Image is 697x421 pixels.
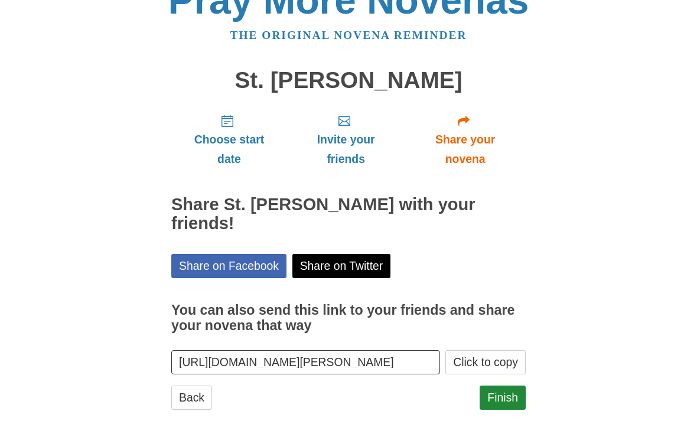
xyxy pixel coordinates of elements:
[292,254,391,278] a: Share on Twitter
[287,105,405,175] a: Invite your friends
[171,386,212,410] a: Back
[171,105,287,175] a: Choose start date
[299,130,393,169] span: Invite your friends
[405,105,526,175] a: Share your novena
[171,68,526,93] h1: St. [PERSON_NAME]
[445,350,526,374] button: Click to copy
[480,386,526,410] a: Finish
[171,195,526,233] h2: Share St. [PERSON_NAME] with your friends!
[416,130,514,169] span: Share your novena
[230,29,467,41] a: The original novena reminder
[171,303,526,333] h3: You can also send this link to your friends and share your novena that way
[171,254,286,278] a: Share on Facebook
[183,130,275,169] span: Choose start date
